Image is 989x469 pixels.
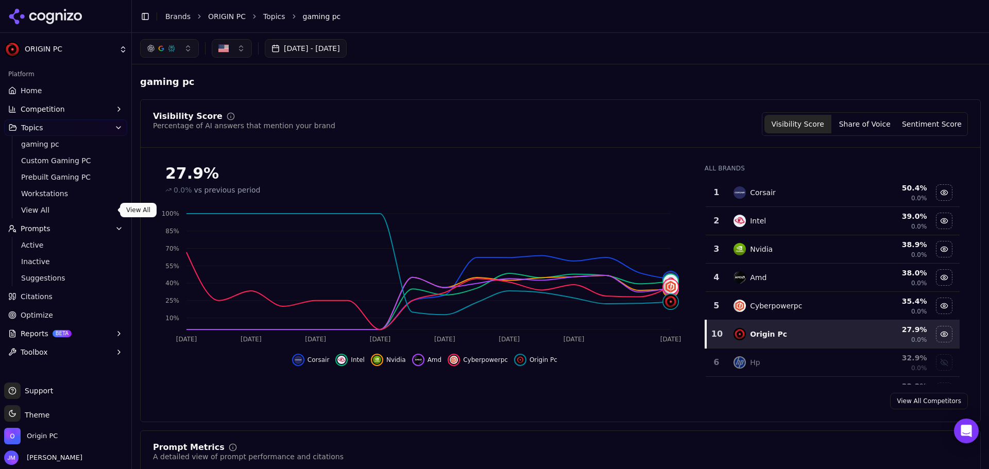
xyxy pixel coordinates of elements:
[911,336,927,344] span: 0.0%
[21,291,53,302] span: Citations
[21,256,111,267] span: Inactive
[21,386,53,396] span: Support
[4,307,127,323] a: Optimize
[706,264,960,292] tr: 4amdAmd38.0%0.0%Hide amd data
[750,329,787,339] div: Origin Pc
[165,164,684,183] div: 27.9%
[734,271,746,284] img: amd
[706,292,960,320] tr: 5cyberpowerpcCyberpowerpc35.4%0.0%Hide cyberpowerpc data
[706,377,960,405] tr: 32.2%Show msi data
[911,307,927,316] span: 0.0%
[153,443,225,451] div: Prompt Metrics
[21,240,111,250] span: Active
[21,310,53,320] span: Optimize
[292,354,330,366] button: Hide corsair data
[4,41,21,58] img: ORIGIN PC
[734,356,746,369] img: hp
[17,170,115,184] a: Prebuilt Gaming PC
[305,336,326,343] tspan: [DATE]
[434,336,455,343] tspan: [DATE]
[750,216,766,226] div: Intel
[4,82,127,99] a: Home
[337,356,346,364] img: intel
[463,356,508,364] span: Cyberpowerpc
[194,185,261,195] span: vs previous period
[936,269,952,286] button: Hide amd data
[21,347,48,357] span: Toolbox
[911,194,927,202] span: 0.0%
[4,450,82,465] button: Open user button
[17,238,115,252] a: Active
[734,328,746,340] img: origin pc
[4,119,127,136] button: Topics
[165,263,179,270] tspan: 55%
[371,354,406,366] button: Hide nvidia data
[911,364,927,372] span: 0.0%
[911,279,927,287] span: 0.0%
[861,211,927,221] div: 39.0 %
[710,271,724,284] div: 4
[335,354,365,366] button: Hide intel data
[412,354,442,366] button: Hide amd data
[218,43,229,54] img: United States
[53,330,72,337] span: BETA
[936,383,952,399] button: Show msi data
[21,123,43,133] span: Topics
[710,215,724,227] div: 2
[734,300,746,312] img: cyberpowerpc
[370,336,391,343] tspan: [DATE]
[4,344,127,360] button: Toolbox
[530,356,557,364] span: Origin Pc
[165,11,960,22] nav: breadcrumb
[21,273,111,283] span: Suggestions
[499,336,520,343] tspan: [DATE]
[17,153,115,168] a: Custom Gaming PC
[414,356,422,364] img: amd
[861,381,927,391] div: 32.2 %
[4,325,127,342] button: ReportsBETA
[890,393,968,409] a: View All Competitors
[17,137,115,151] a: gaming pc
[208,11,246,22] a: ORIGIN PC
[710,243,724,255] div: 3
[711,328,724,340] div: 10
[4,428,21,444] img: Origin PC
[165,297,179,304] tspan: 25%
[936,298,952,314] button: Hide cyberpowerpc data
[21,155,111,166] span: Custom Gaming PC
[861,296,927,306] div: 35.4 %
[21,205,111,215] span: View All
[706,349,960,377] tr: 6hpHp32.9%0.0%Show hp data
[351,356,365,364] span: Intel
[710,300,724,312] div: 5
[4,101,127,117] button: Competition
[140,73,213,91] span: gaming pc
[861,324,927,335] div: 27.9 %
[4,428,58,444] button: Open organization switcher
[165,228,179,235] tspan: 85%
[936,213,952,229] button: Hide intel data
[294,356,302,364] img: corsair
[750,357,760,368] div: Hp
[386,356,406,364] span: Nvidia
[162,210,179,217] tspan: 100%
[17,186,115,201] a: Workstations
[764,115,831,133] button: Visibility Score
[898,115,965,133] button: Sentiment Score
[936,241,952,257] button: Hide nvidia data
[4,66,127,82] div: Platform
[861,239,927,250] div: 38.9 %
[710,356,724,369] div: 6
[153,451,344,462] div: A detailed view of prompt performance and citations
[861,183,927,193] div: 50.4 %
[308,356,330,364] span: Corsair
[750,244,773,254] div: Nvidia
[176,336,197,343] tspan: [DATE]
[734,215,746,227] img: intel
[831,115,898,133] button: Share of Voice
[4,220,127,237] button: Prompts
[21,85,42,96] span: Home
[911,251,927,259] span: 0.0%
[373,356,381,364] img: nvidia
[21,139,111,149] span: gaming pc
